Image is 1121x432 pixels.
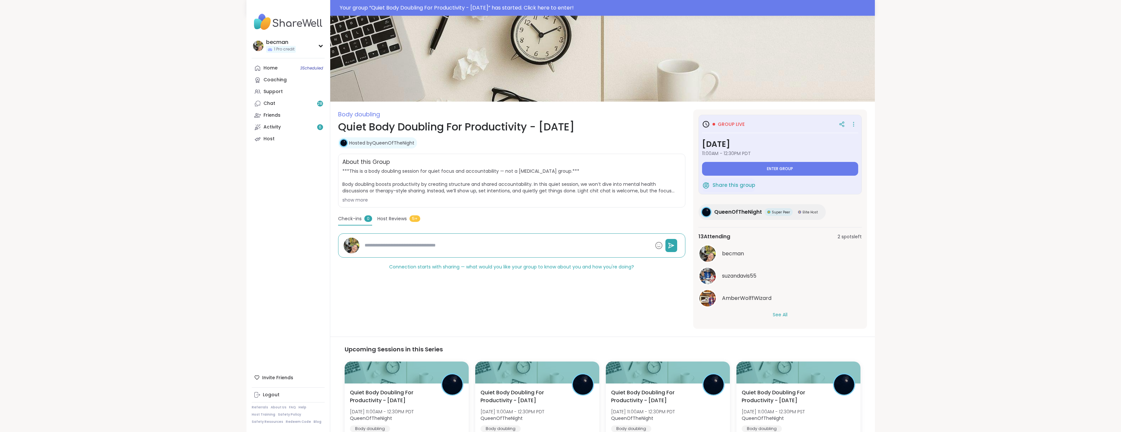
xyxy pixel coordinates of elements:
a: becmanbecman [698,245,862,263]
div: Friends [263,112,280,119]
span: [DATE] 11:00AM - 12:30PM PST [742,408,805,415]
span: Group live [718,121,745,128]
span: 1 Pro credit [274,47,295,52]
span: 13 Attending [698,233,730,241]
span: 28 [317,101,322,107]
a: Logout [252,389,325,401]
a: Blog [314,420,321,424]
a: Chat28 [252,98,325,109]
div: Activity [263,124,281,130]
button: Enter group [702,162,858,176]
a: About Us [271,405,286,410]
span: AmberWolffWizard [722,294,771,302]
div: Support [263,88,283,95]
span: 11:00AM - 12:30PM PDT [702,150,858,157]
span: QueenOfTheNight [714,208,762,216]
div: Coaching [263,77,287,83]
span: Quiet Body Doubling For Productivity - [DATE] [350,389,434,404]
b: QueenOfTheNight [611,415,653,422]
a: Help [298,405,306,410]
a: QueenOfTheNightQueenOfTheNightSuper PeerSuper PeerElite HostElite Host [698,204,826,220]
span: Share this group [713,182,755,189]
a: Referrals [252,405,268,410]
img: AmberWolffWizard [699,290,716,306]
span: Elite Host [803,210,818,215]
img: Elite Host [798,210,801,214]
img: QueenOfTheNight [703,374,724,395]
div: Body doubling [611,425,651,432]
img: becman [344,238,359,253]
div: Your group “ Quiet Body Doubling For Productivity - [DATE] ” has started. Click here to enter! [340,4,871,12]
a: FAQ [289,405,296,410]
div: Chat [263,100,275,107]
span: 0 [364,215,372,222]
img: QueenOfTheNight [442,374,462,395]
div: Home [263,65,278,71]
span: Enter group [767,166,793,171]
a: Friends [252,109,325,121]
b: QueenOfTheNight [480,415,523,422]
a: Hosted byQueenOfTheNight [349,140,414,146]
span: 5+ [409,215,420,222]
a: Safety Resources [252,420,283,424]
a: Coaching [252,74,325,86]
span: Quiet Body Doubling For Productivity - [DATE] [742,389,826,404]
a: Safety Policy [278,412,301,417]
img: suzandavis55 [699,268,716,284]
img: Super Peer [767,210,770,214]
img: ShareWell Nav Logo [252,10,325,33]
a: suzandavis55suzandavis55 [698,267,862,285]
span: [DATE] 11:00AM - 12:30PM PDT [350,408,414,415]
a: AmberWolffWizardAmberWolffWizard [698,289,862,307]
h1: Quiet Body Doubling For Productivity - [DATE] [338,119,685,135]
span: Connection starts with sharing — what would you like your group to know about you and how you're ... [389,264,634,270]
div: becman [266,39,296,46]
a: Redeem Code [286,420,311,424]
img: QueenOfTheNight [834,374,854,395]
span: [DATE] 11:00AM - 12:30PM PDT [480,408,544,415]
span: [DATE] 11:00AM - 12:30PM PDT [611,408,675,415]
span: 6 [319,125,321,130]
a: Home3Scheduled [252,62,325,74]
img: becman [699,245,716,262]
div: Logout [263,392,280,398]
img: QueenOfTheNight [340,140,347,146]
b: QueenOfTheNight [742,415,784,422]
div: Body doubling [480,425,521,432]
span: 2 spots left [838,233,862,240]
span: Check-ins [338,215,362,222]
b: QueenOfTheNight [350,415,392,422]
button: See All [773,311,787,318]
a: Host Training [252,412,275,417]
div: Body doubling [350,425,390,432]
h2: About this Group [342,158,390,167]
div: Invite Friends [252,372,325,383]
div: Body doubling [742,425,782,432]
div: Host [263,136,275,142]
span: Host Reviews [377,215,407,222]
span: Quiet Body Doubling For Productivity - [DATE] [611,389,695,404]
a: Activity6 [252,121,325,133]
a: Host [252,133,325,145]
span: ***This is a body doubling session for quiet focus and accountability — not a [MEDICAL_DATA] grou... [342,168,681,194]
span: Body doubling [338,110,380,118]
h3: [DATE] [702,138,858,150]
img: QueenOfTheNight [573,374,593,395]
button: Share this group [702,178,755,192]
h3: Upcoming Sessions in this Series [345,345,860,354]
span: suzandavis55 [722,272,756,280]
span: becman [722,250,744,258]
span: Quiet Body Doubling For Productivity - [DATE] [480,389,565,404]
img: Quiet Body Doubling For Productivity - Monday cover image [330,16,875,102]
div: show more [342,197,681,203]
span: 3 Scheduled [300,66,323,71]
img: ShareWell Logomark [702,181,710,189]
span: Super Peer [772,210,790,215]
img: becman [253,41,263,51]
a: Support [252,86,325,98]
img: QueenOfTheNight [702,208,711,216]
